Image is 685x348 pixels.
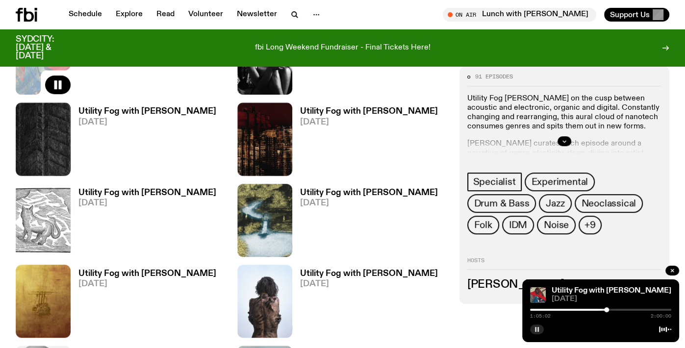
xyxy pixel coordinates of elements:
[552,287,671,295] a: Utility Fog with [PERSON_NAME]
[443,8,596,22] button: On AirLunch with [PERSON_NAME]
[300,107,438,116] h3: Utility Fog with [PERSON_NAME]
[532,176,588,187] span: Experimental
[474,198,530,209] span: Drum & Bass
[71,107,216,175] a: Utility Fog with [PERSON_NAME][DATE]
[16,265,71,338] img: Cover for EYDN's single "Gold"
[474,220,492,230] span: Folk
[78,107,216,116] h3: Utility Fog with [PERSON_NAME]
[78,199,216,207] span: [DATE]
[292,189,438,257] a: Utility Fog with [PERSON_NAME][DATE]
[237,265,292,338] img: Cover of Leese's album Δ
[525,173,595,191] a: Experimental
[467,279,661,290] h3: [PERSON_NAME]
[16,35,78,60] h3: SYDCITY: [DATE] & [DATE]
[78,270,216,278] h3: Utility Fog with [PERSON_NAME]
[300,199,438,207] span: [DATE]
[584,220,596,230] span: +9
[473,176,516,187] span: Specialist
[502,216,534,234] a: IDM
[509,220,527,230] span: IDM
[467,173,522,191] a: Specialist
[300,189,438,197] h3: Utility Fog with [PERSON_NAME]
[467,194,536,213] a: Drum & Bass
[255,44,431,52] p: fbi Long Weekend Fundraiser - Final Tickets Here!
[579,216,602,234] button: +9
[292,107,438,175] a: Utility Fog with [PERSON_NAME][DATE]
[78,189,216,197] h3: Utility Fog with [PERSON_NAME]
[16,184,71,257] img: Cover for Kansai Bruises by Valentina Magaletti & YPY
[237,102,292,175] img: Cover to (SAFETY HAZARD) مخاطر السلامة by electroneya, MARTINA and TNSXORDS
[300,280,438,288] span: [DATE]
[300,270,438,278] h3: Utility Fog with [PERSON_NAME]
[530,287,546,303] img: Cover to Mikoo's album It Floats
[110,8,149,22] a: Explore
[552,296,671,303] span: [DATE]
[604,8,669,22] button: Support Us
[300,118,438,126] span: [DATE]
[651,314,671,319] span: 2:00:00
[610,10,650,19] span: Support Us
[16,102,71,175] img: Cover of Giuseppe Ielasi's album "an insistence on material vol.2"
[546,198,564,209] span: Jazz
[539,194,571,213] a: Jazz
[78,280,216,288] span: [DATE]
[475,74,513,79] span: 91 episodes
[237,184,292,257] img: Cover of Corps Citoyen album Barrani
[575,194,643,213] a: Neoclassical
[537,216,576,234] a: Noise
[71,270,216,338] a: Utility Fog with [PERSON_NAME][DATE]
[467,258,661,270] h2: Hosts
[63,8,108,22] a: Schedule
[292,270,438,338] a: Utility Fog with [PERSON_NAME][DATE]
[467,216,499,234] a: Folk
[71,189,216,257] a: Utility Fog with [PERSON_NAME][DATE]
[544,220,569,230] span: Noise
[582,198,636,209] span: Neoclassical
[151,8,180,22] a: Read
[467,94,661,132] p: Utility Fog [PERSON_NAME] on the cusp between acoustic and electronic, organic and digital. Const...
[231,8,283,22] a: Newsletter
[530,314,551,319] span: 1:05:02
[182,8,229,22] a: Volunteer
[78,118,216,126] span: [DATE]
